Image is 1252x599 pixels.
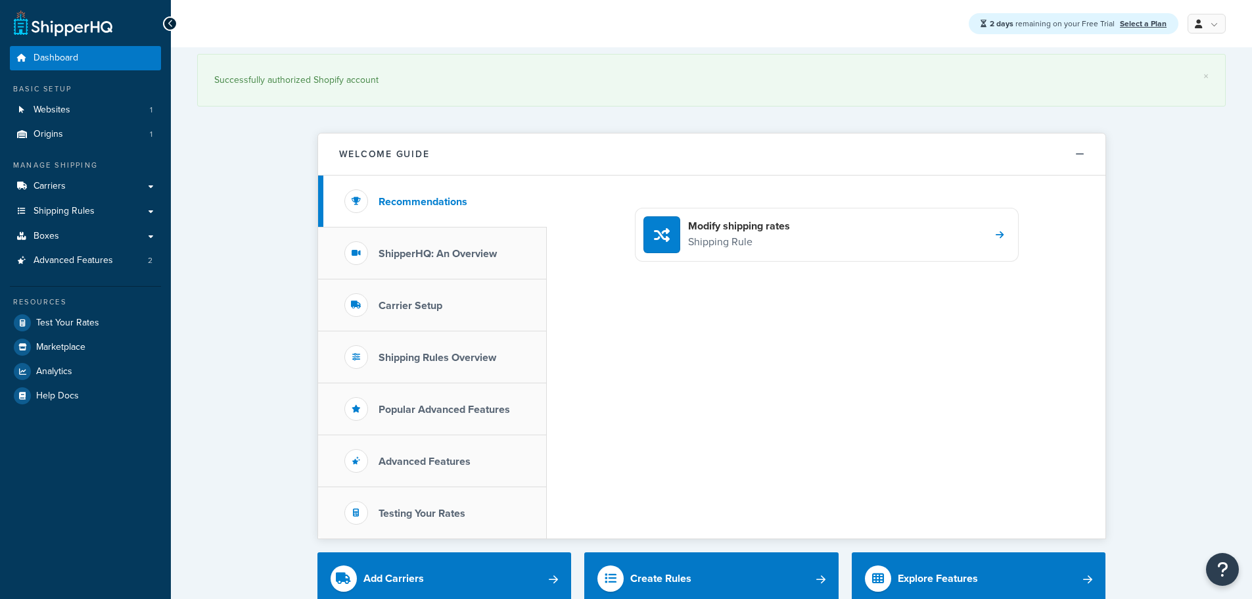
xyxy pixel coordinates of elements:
li: Websites [10,98,161,122]
p: Shipping Rule [688,233,790,251]
span: 1 [150,129,152,140]
a: Carriers [10,174,161,199]
div: Create Rules [630,569,691,588]
li: Origins [10,122,161,147]
a: Select a Plan [1120,18,1167,30]
div: Add Carriers [363,569,424,588]
h2: Welcome Guide [339,149,430,159]
strong: 2 days [990,18,1013,30]
div: Resources [10,297,161,308]
div: Basic Setup [10,84,161,95]
span: Dashboard [34,53,78,64]
a: Shipping Rules [10,199,161,224]
span: 1 [150,105,152,116]
span: Help Docs [36,391,79,402]
button: Welcome Guide [318,133,1105,176]
span: Carriers [34,181,66,192]
span: Test Your Rates [36,318,99,329]
span: Shipping Rules [34,206,95,217]
h3: Popular Advanced Features [379,404,510,416]
h3: Carrier Setup [379,300,442,312]
span: 2 [148,255,152,266]
span: remaining on your Free Trial [990,18,1117,30]
a: Analytics [10,360,161,383]
div: Explore Features [898,569,978,588]
a: Advanced Features2 [10,249,161,273]
a: Origins1 [10,122,161,147]
button: Open Resource Center [1206,553,1239,586]
a: Websites1 [10,98,161,122]
span: Origins [34,129,63,140]
h3: Testing Your Rates [379,508,465,519]
span: Analytics [36,366,72,377]
div: Manage Shipping [10,160,161,171]
span: Websites [34,105,70,116]
span: Advanced Features [34,255,113,266]
li: Advanced Features [10,249,161,273]
a: Dashboard [10,46,161,70]
h4: Modify shipping rates [688,219,790,233]
a: Help Docs [10,384,161,408]
h3: Advanced Features [379,456,471,467]
div: Successfully authorized Shopify account [214,71,1209,89]
span: Boxes [34,231,59,242]
span: Marketplace [36,342,85,353]
h3: Recommendations [379,196,467,208]
a: × [1203,71,1209,82]
h3: Shipping Rules Overview [379,352,496,364]
a: Boxes [10,224,161,249]
a: Marketplace [10,335,161,359]
a: Test Your Rates [10,311,161,335]
h3: ShipperHQ: An Overview [379,248,497,260]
